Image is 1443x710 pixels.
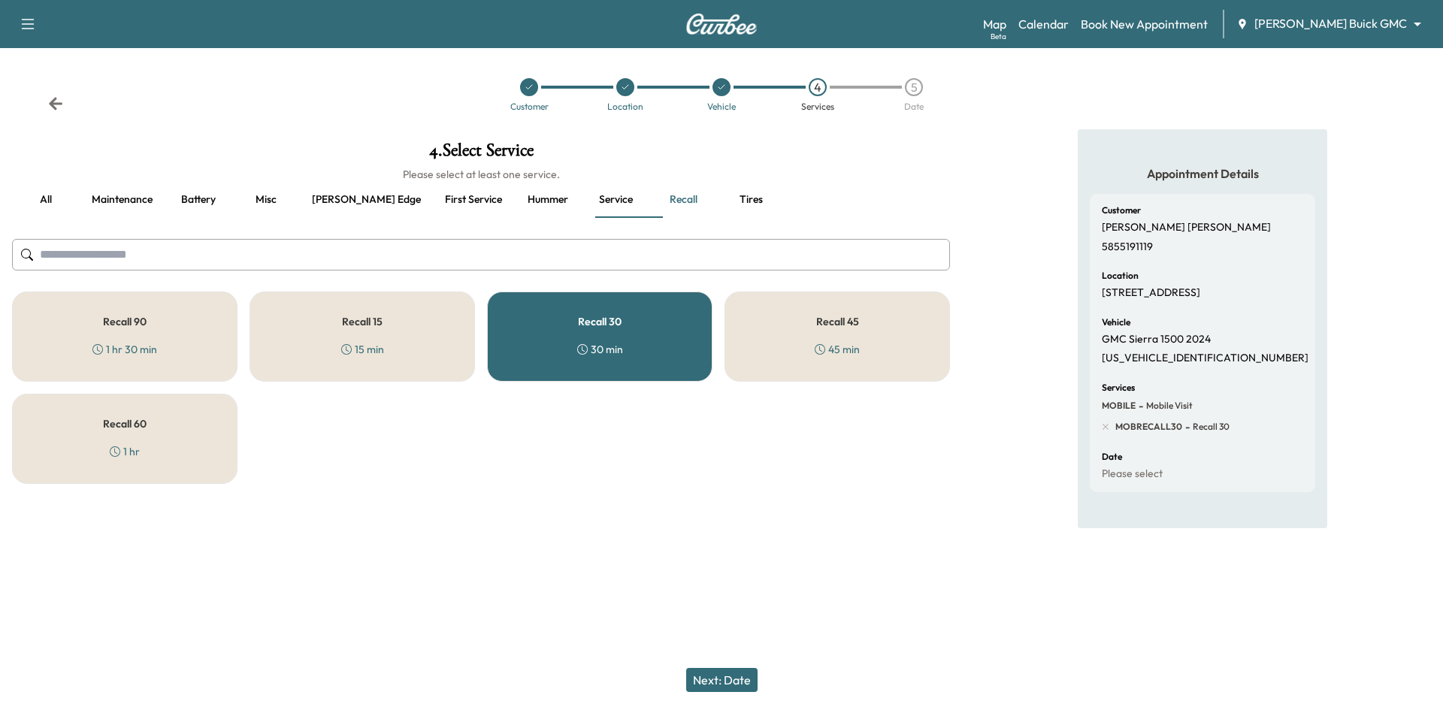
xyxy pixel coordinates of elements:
[801,102,834,111] div: Services
[232,182,300,218] button: Misc
[510,102,549,111] div: Customer
[1102,240,1153,254] p: 5855191119
[1143,400,1193,412] span: Mobile Visit
[717,182,785,218] button: Tires
[1254,15,1407,32] span: [PERSON_NAME] Buick GMC
[1081,15,1208,33] a: Book New Appointment
[1102,318,1130,327] h6: Vehicle
[48,96,63,111] div: Back
[300,182,433,218] button: [PERSON_NAME] edge
[433,182,514,218] button: First service
[12,167,950,182] h6: Please select at least one service.
[607,102,643,111] div: Location
[983,15,1006,33] a: MapBeta
[1102,400,1136,412] span: MOBILE
[514,182,582,218] button: Hummer
[341,342,384,357] div: 15 min
[1102,467,1163,481] p: Please select
[686,668,758,692] button: Next: Date
[1102,333,1211,346] p: GMC Sierra 1500 2024
[1102,271,1139,280] h6: Location
[707,102,736,111] div: Vehicle
[904,102,924,111] div: Date
[816,316,859,327] h5: Recall 45
[342,316,383,327] h5: Recall 15
[12,182,80,218] button: all
[110,444,140,459] div: 1 hr
[1115,421,1182,433] span: MOBRECALL30
[582,182,649,218] button: Service
[1136,398,1143,413] span: -
[991,31,1006,42] div: Beta
[809,78,827,96] div: 4
[165,182,232,218] button: Battery
[815,342,860,357] div: 45 min
[1102,383,1135,392] h6: Services
[1102,452,1122,461] h6: Date
[649,182,717,218] button: Recall
[1018,15,1069,33] a: Calendar
[12,182,950,218] div: basic tabs example
[1102,206,1141,215] h6: Customer
[1102,221,1271,234] p: [PERSON_NAME] [PERSON_NAME]
[1102,352,1308,365] p: [US_VEHICLE_IDENTIFICATION_NUMBER]
[12,141,950,167] h1: 4 . Select Service
[577,342,623,357] div: 30 min
[80,182,165,218] button: Maintenance
[1102,286,1200,300] p: [STREET_ADDRESS]
[103,316,147,327] h5: Recall 90
[1090,165,1315,182] h5: Appointment Details
[92,342,157,357] div: 1 hr 30 min
[578,316,622,327] h5: Recall 30
[1190,421,1230,433] span: Recall 30
[103,418,147,429] h5: Recall 60
[1182,419,1190,434] span: -
[685,14,758,35] img: Curbee Logo
[905,78,923,96] div: 5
